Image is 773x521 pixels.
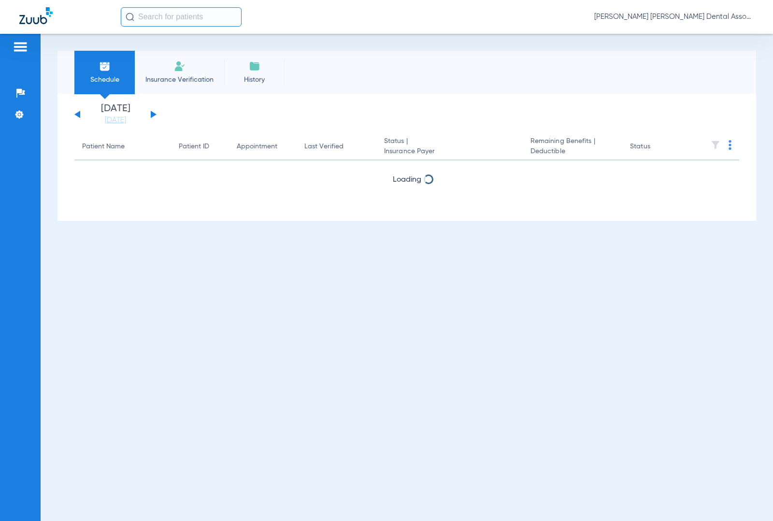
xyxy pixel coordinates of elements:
th: Status | [376,133,523,160]
div: Patient Name [82,142,163,152]
span: Deductible [530,146,615,157]
span: [PERSON_NAME] [PERSON_NAME] Dental Associates [594,12,754,22]
span: History [231,75,277,85]
span: Loading [393,176,421,184]
img: History [249,60,260,72]
img: filter.svg [711,140,720,150]
th: Status [622,133,687,160]
div: Appointment [237,142,277,152]
div: Last Verified [304,142,369,152]
div: Patient Name [82,142,125,152]
div: Patient ID [179,142,221,152]
div: Appointment [237,142,289,152]
span: Schedule [82,75,128,85]
img: Manual Insurance Verification [174,60,186,72]
a: [DATE] [86,116,144,125]
img: group-dot-blue.svg [729,140,731,150]
span: Insurance Payer [384,146,515,157]
input: Search for patients [121,7,242,27]
div: Last Verified [304,142,344,152]
li: [DATE] [86,104,144,125]
img: hamburger-icon [13,41,28,53]
span: Insurance Verification [142,75,217,85]
img: Search Icon [126,13,134,21]
th: Remaining Benefits | [523,133,622,160]
img: Zuub Logo [19,7,53,24]
div: Patient ID [179,142,209,152]
img: Schedule [99,60,111,72]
